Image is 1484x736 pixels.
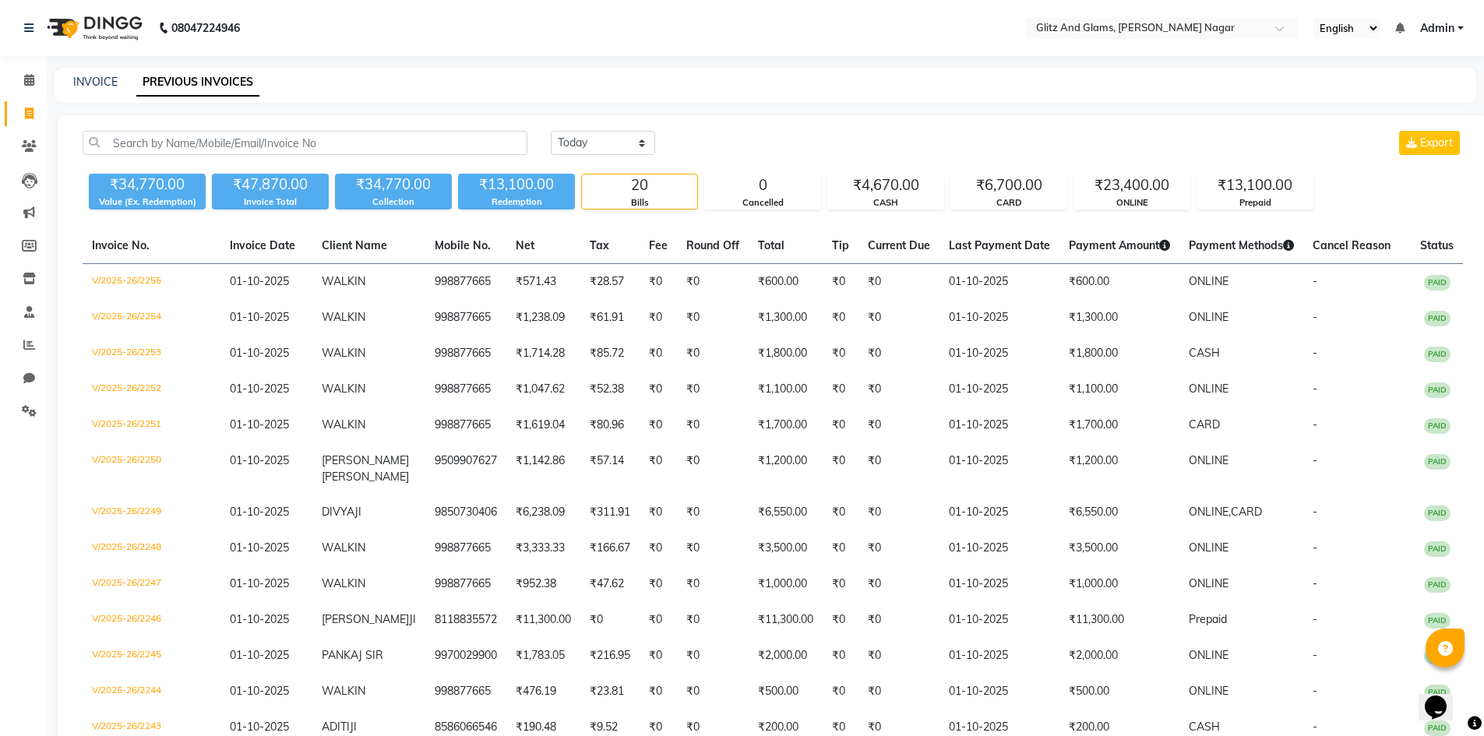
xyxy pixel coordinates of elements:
[823,566,858,602] td: ₹0
[230,648,289,662] span: 01-10-2025
[1059,638,1179,674] td: ₹2,000.00
[322,505,354,519] span: DIVYA
[677,566,749,602] td: ₹0
[1189,274,1228,288] span: ONLINE
[590,238,609,252] span: Tax
[1189,238,1294,252] span: Payment Methods
[322,274,365,288] span: WALKIN
[171,6,240,50] b: 08047224946
[230,576,289,590] span: 01-10-2025
[649,238,668,252] span: Fee
[828,196,943,210] div: CASH
[1313,310,1317,324] span: -
[322,453,409,467] span: [PERSON_NAME]
[322,612,409,626] span: [PERSON_NAME]
[425,372,506,407] td: 998877665
[1424,649,1451,664] span: PAID
[1424,454,1451,470] span: PAID
[640,372,677,407] td: ₹0
[1313,346,1317,360] span: -
[677,372,749,407] td: ₹0
[749,566,823,602] td: ₹1,000.00
[823,443,858,495] td: ₹0
[1424,505,1451,521] span: PAID
[212,174,329,195] div: ₹47,870.00
[640,602,677,638] td: ₹0
[83,566,220,602] td: V/2025-26/2247
[1420,238,1454,252] span: Status
[749,530,823,566] td: ₹3,500.00
[939,638,1059,674] td: 01-10-2025
[322,470,409,484] span: [PERSON_NAME]
[858,566,939,602] td: ₹0
[506,264,580,301] td: ₹571.43
[89,195,206,209] div: Value (Ex. Redemption)
[749,264,823,301] td: ₹600.00
[230,382,289,396] span: 01-10-2025
[322,541,365,555] span: WALKIN
[1189,346,1220,360] span: CASH
[580,407,640,443] td: ₹80.96
[1313,238,1391,252] span: Cancel Reason
[686,238,739,252] span: Round Off
[506,443,580,495] td: ₹1,142.86
[580,566,640,602] td: ₹47.62
[1313,648,1317,662] span: -
[1059,566,1179,602] td: ₹1,000.00
[1189,382,1228,396] span: ONLINE
[580,372,640,407] td: ₹52.38
[83,638,220,674] td: V/2025-26/2245
[939,336,1059,372] td: 01-10-2025
[506,674,580,710] td: ₹476.19
[1424,418,1451,434] span: PAID
[1313,684,1317,698] span: -
[939,264,1059,301] td: 01-10-2025
[1074,196,1190,210] div: ONLINE
[83,674,220,710] td: V/2025-26/2244
[425,674,506,710] td: 998877665
[230,274,289,288] span: 01-10-2025
[83,495,220,530] td: V/2025-26/2249
[83,336,220,372] td: V/2025-26/2253
[677,443,749,495] td: ₹0
[425,566,506,602] td: 998877665
[823,674,858,710] td: ₹0
[83,372,220,407] td: V/2025-26/2252
[435,238,491,252] span: Mobile No.
[749,443,823,495] td: ₹1,200.00
[939,602,1059,638] td: 01-10-2025
[506,638,580,674] td: ₹1,783.05
[1189,576,1228,590] span: ONLINE
[1420,136,1453,150] span: Export
[425,495,506,530] td: 9850730406
[580,602,640,638] td: ₹0
[506,602,580,638] td: ₹11,300.00
[705,174,820,196] div: 0
[1189,417,1220,431] span: CARD
[425,530,506,566] td: 998877665
[1069,238,1170,252] span: Payment Amount
[230,453,289,467] span: 01-10-2025
[580,674,640,710] td: ₹23.81
[1189,453,1228,467] span: ONLINE
[749,495,823,530] td: ₹6,550.00
[458,174,575,195] div: ₹13,100.00
[212,195,329,209] div: Invoice Total
[939,495,1059,530] td: 01-10-2025
[1059,372,1179,407] td: ₹1,100.00
[939,372,1059,407] td: 01-10-2025
[640,443,677,495] td: ₹0
[230,346,289,360] span: 01-10-2025
[823,495,858,530] td: ₹0
[939,300,1059,336] td: 01-10-2025
[83,443,220,495] td: V/2025-26/2250
[506,336,580,372] td: ₹1,714.28
[83,300,220,336] td: V/2025-26/2254
[1424,720,1451,736] span: PAID
[1059,530,1179,566] td: ₹3,500.00
[582,174,697,196] div: 20
[749,674,823,710] td: ₹500.00
[580,530,640,566] td: ₹166.67
[322,382,365,396] span: WALKIN
[1059,300,1179,336] td: ₹1,300.00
